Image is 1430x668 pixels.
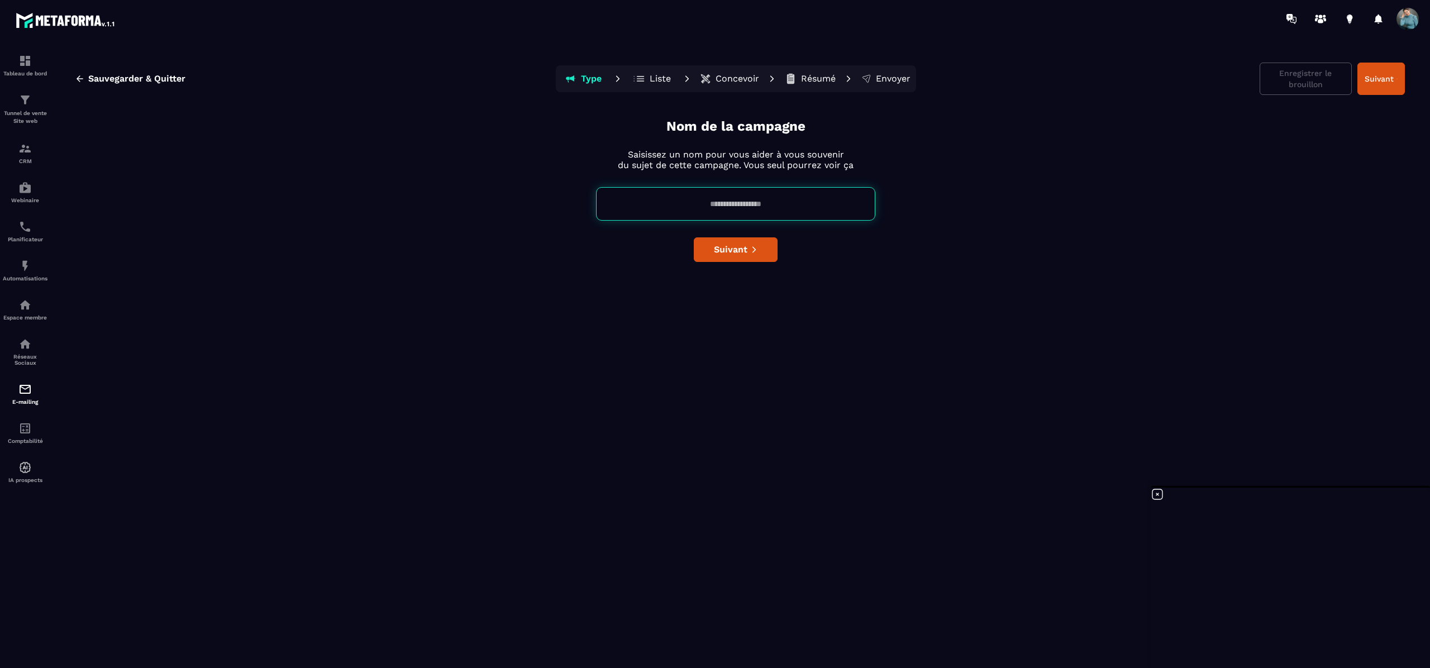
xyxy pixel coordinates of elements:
span: Sauvegarder & Quitter [88,73,185,84]
a: schedulerschedulerPlanificateur [3,212,47,251]
img: accountant [18,422,32,435]
img: scheduler [18,220,32,233]
button: Suivant [1357,63,1405,95]
a: emailemailE-mailing [3,374,47,413]
p: Planificateur [3,236,47,242]
img: automations [18,298,32,312]
a: formationformationCRM [3,133,47,173]
p: Comptabilité [3,438,47,444]
img: email [18,383,32,396]
p: Concevoir [716,73,759,84]
a: automationsautomationsEspace membre [3,290,47,329]
p: Nom de la campagne [666,117,805,136]
p: Tunnel de vente Site web [3,109,47,125]
p: Espace membre [3,314,47,321]
a: social-networksocial-networkRéseaux Sociaux [3,329,47,374]
img: logo [16,10,116,30]
p: Webinaire [3,197,47,203]
img: automations [18,181,32,194]
button: Sauvegarder & Quitter [66,69,194,89]
img: automations [18,461,32,474]
a: formationformationTableau de bord [3,46,47,85]
p: Saisissez un nom pour vous aider à vous souvenir du sujet de cette campagne. Vous seul pourrez vo... [618,149,854,170]
button: Envoyer [858,68,914,90]
p: Automatisations [3,275,47,281]
p: Réseaux Sociaux [3,354,47,366]
p: E-mailing [3,399,47,405]
button: Concevoir [697,68,762,90]
p: Type [581,73,602,84]
p: Envoyer [876,73,911,84]
img: automations [18,259,32,273]
a: formationformationTunnel de vente Site web [3,85,47,133]
button: Suivant [694,237,778,262]
img: social-network [18,337,32,351]
a: automationsautomationsAutomatisations [3,251,47,290]
a: automationsautomationsWebinaire [3,173,47,212]
button: Type [558,68,608,90]
p: Tableau de bord [3,70,47,77]
p: Liste [650,73,671,84]
img: formation [18,54,32,68]
button: Liste [627,68,678,90]
img: formation [18,142,32,155]
p: CRM [3,158,47,164]
button: Résumé [781,68,839,90]
span: Suivant [714,244,747,255]
p: IA prospects [3,477,47,483]
img: formation [18,93,32,107]
a: accountantaccountantComptabilité [3,413,47,452]
p: Résumé [801,73,836,84]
